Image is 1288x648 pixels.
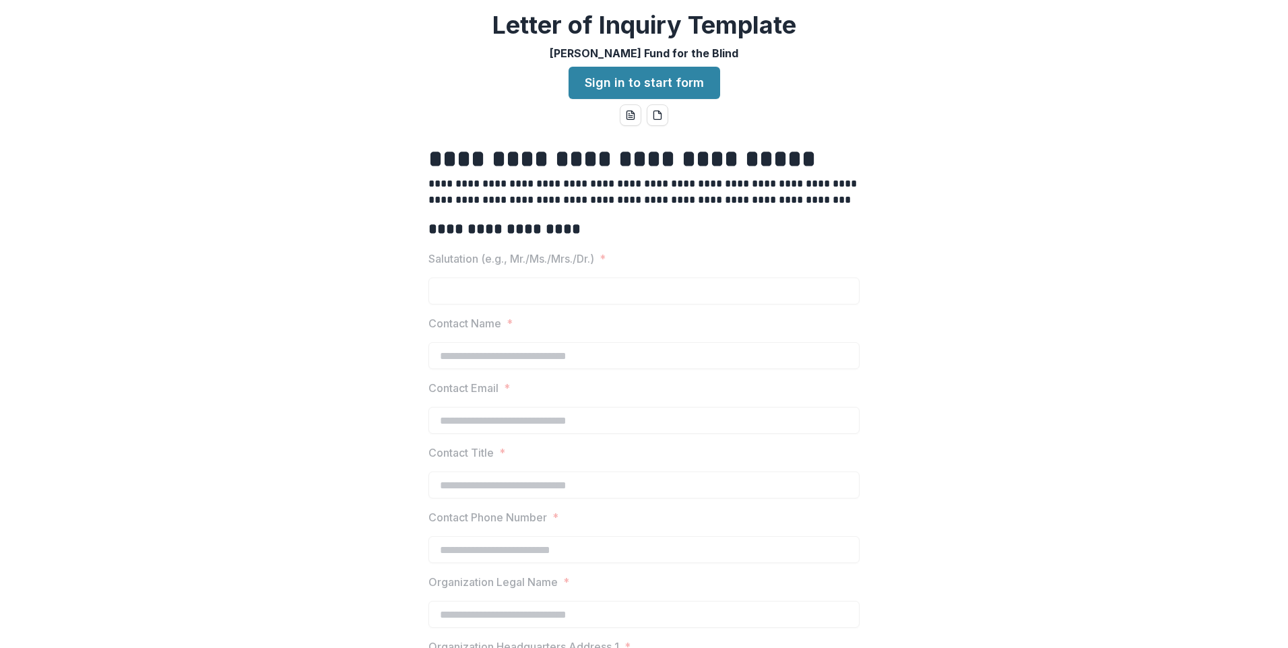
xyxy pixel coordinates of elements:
[428,509,547,525] p: Contact Phone Number
[569,67,720,99] a: Sign in to start form
[428,251,594,267] p: Salutation (e.g., Mr./Ms./Mrs./Dr.)
[428,380,498,396] p: Contact Email
[428,445,494,461] p: Contact Title
[492,11,796,40] h2: Letter of Inquiry Template
[428,574,558,590] p: Organization Legal Name
[620,104,641,126] button: word-download
[550,45,738,61] p: [PERSON_NAME] Fund for the Blind
[647,104,668,126] button: pdf-download
[428,315,501,331] p: Contact Name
